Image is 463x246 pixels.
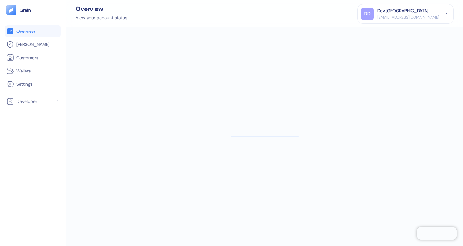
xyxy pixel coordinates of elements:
a: Settings [6,80,60,88]
div: View your account status [76,14,127,21]
a: [PERSON_NAME] [6,41,60,48]
img: logo [20,8,31,12]
span: Wallets [16,68,31,74]
a: Overview [6,27,60,35]
span: Developer [16,98,37,105]
a: Wallets [6,67,60,75]
iframe: Chatra live chat [417,227,457,240]
span: Settings [16,81,33,87]
div: Overview [76,6,127,12]
a: Customers [6,54,60,61]
span: [PERSON_NAME] [16,41,49,48]
div: Dev [GEOGRAPHIC_DATA] [377,8,428,14]
span: Customers [16,54,38,61]
span: Overview [16,28,35,34]
img: logo-tablet-V2.svg [6,5,16,15]
div: DD [361,8,374,20]
div: [EMAIL_ADDRESS][DOMAIN_NAME] [377,14,439,20]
